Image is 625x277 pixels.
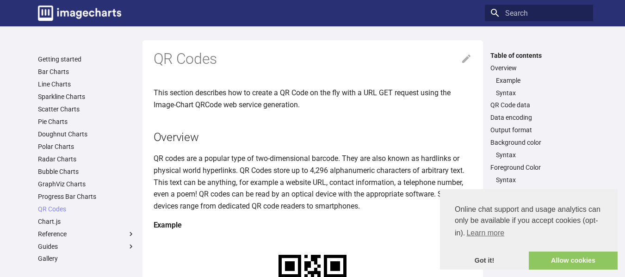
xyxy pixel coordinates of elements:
[154,49,472,69] h1: QR Codes
[485,51,593,197] nav: Table of contents
[455,204,603,240] span: Online chat support and usage analytics can only be available if you accept cookies (opt-in).
[38,130,135,138] a: Doughnut Charts
[38,167,135,176] a: Bubble Charts
[38,105,135,113] a: Scatter Charts
[34,2,125,25] a: Image-Charts documentation
[38,217,135,226] a: Chart.js
[440,252,529,270] a: dismiss cookie message
[490,64,588,72] a: Overview
[38,6,121,21] img: logo
[496,176,588,184] a: Syntax
[38,254,135,263] a: Gallery
[490,126,588,134] a: Output format
[38,155,135,163] a: Radar Charts
[154,129,472,145] h2: Overview
[38,230,135,238] label: Reference
[490,163,588,172] a: Foreground Color
[38,80,135,88] a: Line Charts
[440,189,618,270] div: cookieconsent
[485,5,593,21] input: Search
[485,51,593,60] label: Table of contents
[496,151,588,159] a: Syntax
[490,76,588,97] nav: Overview
[38,205,135,213] a: QR Codes
[490,101,588,109] a: QR Code data
[38,68,135,76] a: Bar Charts
[38,180,135,188] a: GraphViz Charts
[38,55,135,63] a: Getting started
[496,76,588,85] a: Example
[529,252,618,270] a: allow cookies
[490,151,588,159] nav: Background color
[38,192,135,201] a: Progress Bar Charts
[38,142,135,151] a: Polar Charts
[490,176,588,184] nav: Foreground Color
[490,113,588,122] a: Data encoding
[38,242,135,251] label: Guides
[490,188,588,197] a: Error correction level and margin
[490,138,588,147] a: Background color
[38,92,135,101] a: Sparkline Charts
[465,226,506,240] a: learn more about cookies
[154,219,472,231] h4: Example
[154,87,472,111] p: This section describes how to create a QR Code on the fly with a URL GET request using the Image-...
[38,117,135,126] a: Pie Charts
[496,89,588,97] a: Syntax
[154,153,472,212] p: QR codes are a popular type of two-dimensional barcode. They are also known as hardlinks or physi...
